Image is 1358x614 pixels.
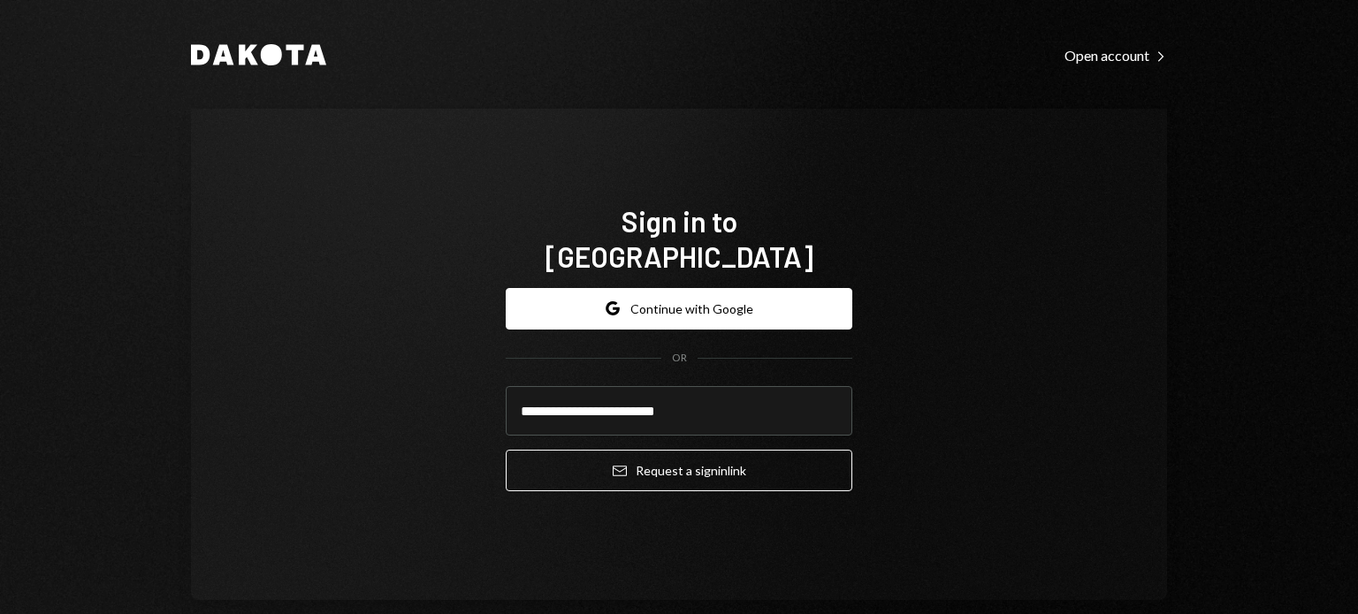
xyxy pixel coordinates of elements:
div: OR [672,351,687,366]
button: Request a signinlink [506,450,852,491]
h1: Sign in to [GEOGRAPHIC_DATA] [506,203,852,274]
a: Open account [1064,45,1167,64]
button: Continue with Google [506,288,852,330]
div: Open account [1064,47,1167,64]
